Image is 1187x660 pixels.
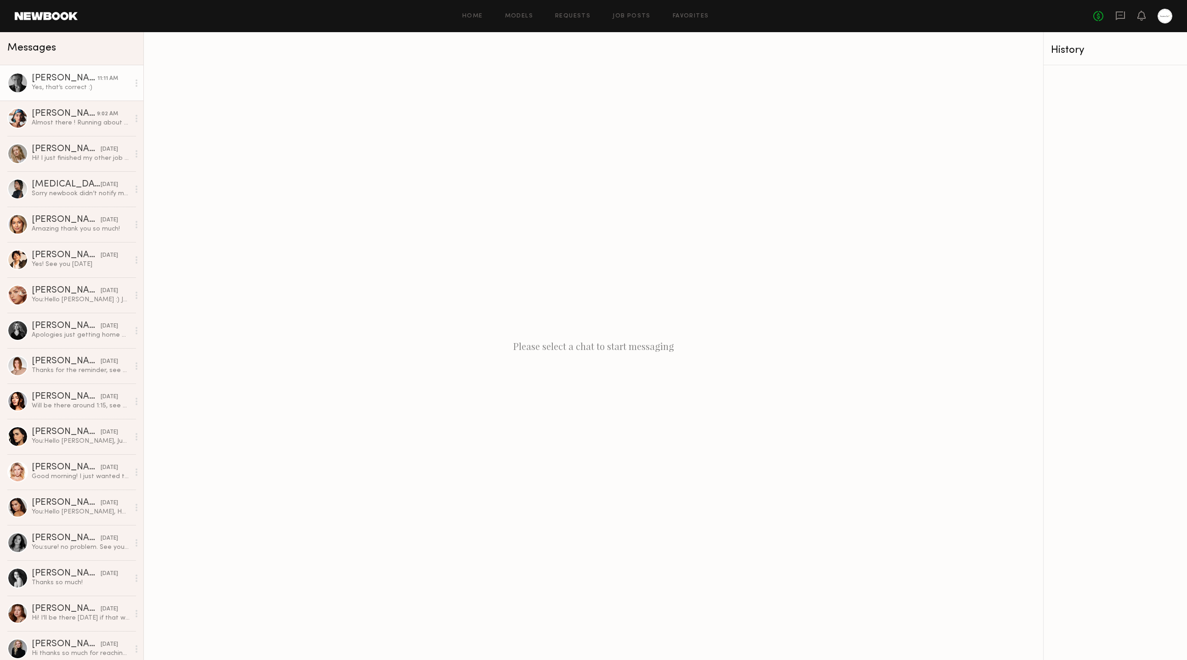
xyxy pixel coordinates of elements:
[32,604,101,614] div: [PERSON_NAME]
[32,286,101,295] div: [PERSON_NAME]
[97,110,118,118] div: 9:02 AM
[101,357,118,366] div: [DATE]
[555,13,591,19] a: Requests
[613,13,651,19] a: Job Posts
[32,392,101,401] div: [PERSON_NAME]
[97,74,118,83] div: 11:11 AM
[101,463,118,472] div: [DATE]
[32,322,101,331] div: [PERSON_NAME]
[101,570,118,578] div: [DATE]
[32,578,130,587] div: Thanks so much!
[101,287,118,295] div: [DATE]
[7,43,56,53] span: Messages
[32,534,101,543] div: [PERSON_NAME]
[101,145,118,154] div: [DATE]
[101,251,118,260] div: [DATE]
[505,13,533,19] a: Models
[32,225,130,233] div: Amazing thank you so much!
[32,498,101,508] div: [PERSON_NAME]
[462,13,483,19] a: Home
[101,499,118,508] div: [DATE]
[32,428,101,437] div: [PERSON_NAME]
[101,216,118,225] div: [DATE]
[32,437,130,446] div: You: Hello [PERSON_NAME], Just checking in to see if you’re on your way to the casting or if you ...
[32,508,130,516] div: You: Hello [PERSON_NAME], Hope everything is ok with you! Do you want to reschedule your casting?
[32,189,130,198] div: Sorry newbook didn’t notify me you responded I’ll be there in 45
[101,393,118,401] div: [DATE]
[144,32,1043,660] div: Please select a chat to start messaging
[32,295,130,304] div: You: Hello [PERSON_NAME] :) Just a quick reminder that you're schedule for a casting with us [DAT...
[32,251,101,260] div: [PERSON_NAME]
[32,569,101,578] div: [PERSON_NAME]
[32,543,130,552] div: You: sure! no problem. See you later :)
[32,118,130,127] div: Almost there ! Running about 5 behind! Sorry about that! Traffic was baaad
[673,13,709,19] a: Favorites
[32,401,130,410] div: Will be there around 1:15, see you soon!
[32,472,130,481] div: Good morning! I just wanted to give you a heads up that I got stuck on the freeway for about 25 m...
[32,357,101,366] div: [PERSON_NAME]
[101,640,118,649] div: [DATE]
[101,534,118,543] div: [DATE]
[32,463,101,472] div: [PERSON_NAME]
[32,145,101,154] div: [PERSON_NAME]
[101,181,118,189] div: [DATE]
[1051,45,1180,56] div: History
[32,180,101,189] div: [MEDICAL_DATA][PERSON_NAME]
[32,154,130,163] div: Hi! I just finished my other job early, is it ok if I come now?
[32,614,130,622] div: Hi! I’ll be there [DATE] if that works still. Thank you!
[32,215,101,225] div: [PERSON_NAME]
[101,605,118,614] div: [DATE]
[32,640,101,649] div: [PERSON_NAME]
[32,109,97,118] div: [PERSON_NAME]
[32,260,130,269] div: Yes! See you [DATE]
[32,74,97,83] div: [PERSON_NAME]
[32,331,130,339] div: Apologies just getting home and seeing this. I should be able to get there by 11am and can let yo...
[32,83,130,92] div: Yes, that’s correct :)
[101,322,118,331] div: [DATE]
[32,366,130,375] div: Thanks for the reminder, see you then!
[32,649,130,658] div: Hi thanks so much for reaching out! I’m not available for casting due to my schedule, but happy t...
[101,428,118,437] div: [DATE]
